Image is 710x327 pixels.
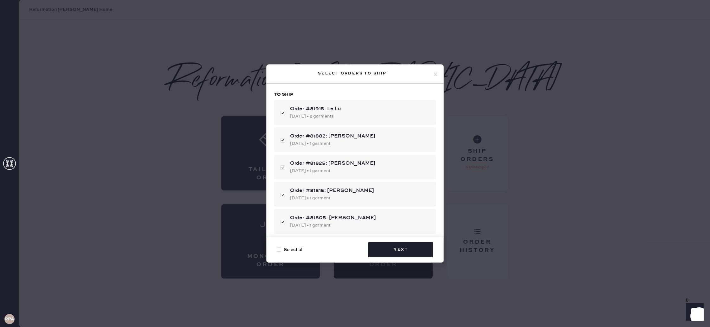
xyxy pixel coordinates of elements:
div: Order #81815: [PERSON_NAME] [290,187,431,195]
div: Order #81805: [PERSON_NAME] [290,214,431,222]
h3: RPA [4,317,14,321]
button: Next [368,242,433,257]
div: [DATE] • 1 garment [290,222,431,229]
div: Order #81882: [PERSON_NAME] [290,132,431,140]
div: Order #81825: [PERSON_NAME] [290,160,431,167]
div: Select orders to ship [272,70,433,77]
span: Select all [284,246,304,253]
div: [DATE] • 1 garment [290,167,431,174]
iframe: Front Chat [680,298,707,326]
h3: To ship [274,91,436,98]
div: [DATE] • 1 garment [290,195,431,202]
div: [DATE] • 2 garments [290,113,431,120]
div: [DATE] • 1 garment [290,140,431,147]
div: Order #81915: Le Lu [290,105,431,113]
